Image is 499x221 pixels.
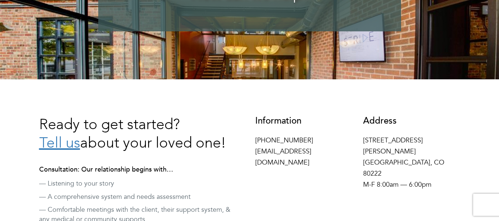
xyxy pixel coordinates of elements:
p: — A comprehensive system and needs assessment [39,192,244,202]
p: — Listening to your story [39,179,244,189]
h3: Information [255,116,352,126]
p: [PHONE_NUMBER] [EMAIL_ADDRESS][DOMAIN_NAME] [255,135,352,168]
a: Tell us [39,137,80,151]
p: [STREET_ADDRESS][PERSON_NAME] [GEOGRAPHIC_DATA], CO 80222 M-F 8:00am — 6:00pm [363,135,460,190]
h3: Address [363,116,460,126]
h4: Consultation: Our relationship begins with… [39,166,244,173]
h3: Ready to get started? about your loved one! [39,116,244,153]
